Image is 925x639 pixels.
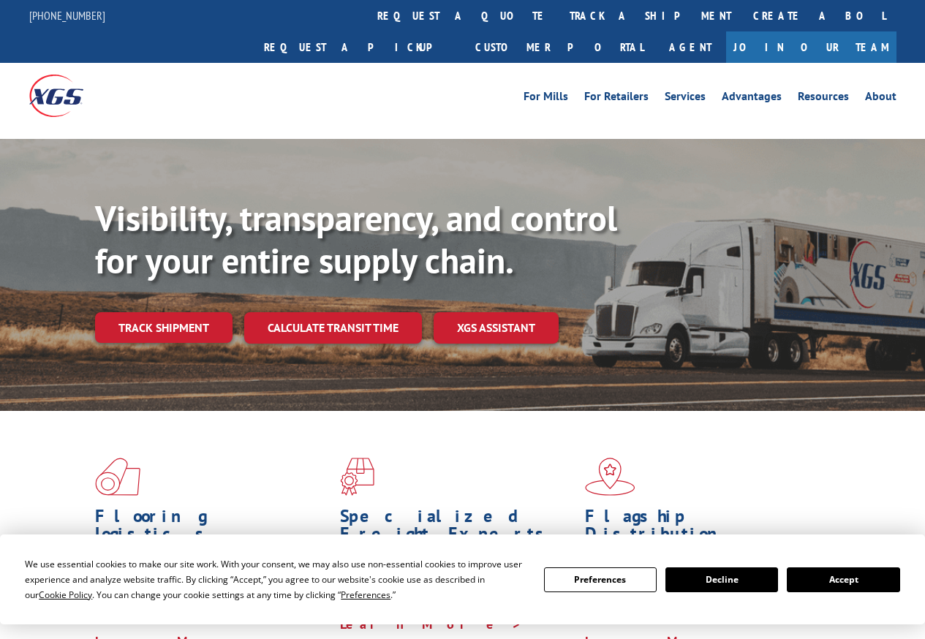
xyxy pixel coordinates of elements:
[544,567,657,592] button: Preferences
[244,312,422,344] a: Calculate transit time
[726,31,896,63] a: Join Our Team
[25,556,526,602] div: We use essential cookies to make our site work. With your consent, we may also use non-essential ...
[865,91,896,107] a: About
[787,567,899,592] button: Accept
[585,458,635,496] img: xgs-icon-flagship-distribution-model-red
[665,567,778,592] button: Decline
[798,91,849,107] a: Resources
[584,91,649,107] a: For Retailers
[95,312,233,343] a: Track shipment
[722,91,782,107] a: Advantages
[665,91,706,107] a: Services
[39,589,92,601] span: Cookie Policy
[95,195,617,283] b: Visibility, transparency, and control for your entire supply chain.
[95,507,329,567] h1: Flooring Logistics Solutions
[341,589,390,601] span: Preferences
[654,31,726,63] a: Agent
[524,91,568,107] a: For Mills
[253,31,464,63] a: Request a pickup
[585,507,819,567] h1: Flagship Distribution Model
[340,458,374,496] img: xgs-icon-focused-on-flooring-red
[434,312,559,344] a: XGS ASSISTANT
[95,458,140,496] img: xgs-icon-total-supply-chain-intelligence-red
[340,507,574,550] h1: Specialized Freight Experts
[340,616,522,632] a: Learn More >
[29,8,105,23] a: [PHONE_NUMBER]
[464,31,654,63] a: Customer Portal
